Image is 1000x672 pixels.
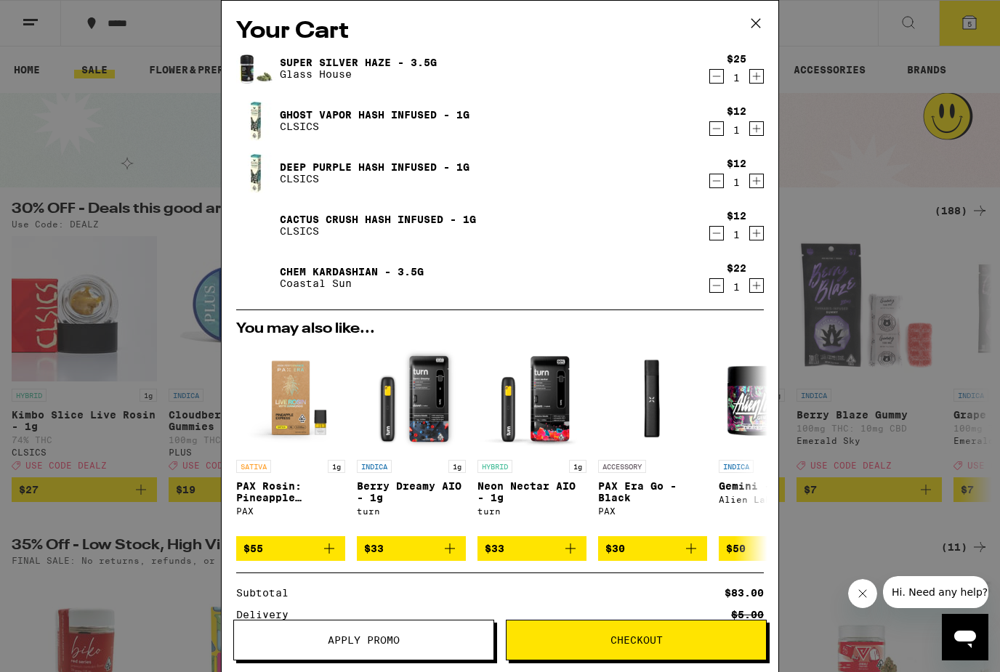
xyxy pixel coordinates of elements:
[727,124,746,136] div: 1
[236,48,277,89] img: Super Silver Haze - 3.5g
[749,69,764,84] button: Increment
[328,460,345,473] p: 1g
[236,610,299,620] div: Delivery
[725,588,764,598] div: $83.00
[280,278,424,289] p: Coastal Sun
[236,344,345,453] img: PAX - PAX Rosin: Pineapple Express - 1g
[598,480,707,503] p: PAX Era Go - Black
[942,614,988,660] iframe: Button to launch messaging window
[357,506,466,516] div: turn
[477,536,586,561] button: Add to bag
[719,460,754,473] p: INDICA
[364,543,384,554] span: $33
[709,278,724,293] button: Decrement
[883,576,988,608] iframe: Message from company
[569,460,586,473] p: 1g
[280,225,476,237] p: CLSICS
[477,460,512,473] p: HYBRID
[749,226,764,240] button: Increment
[236,153,277,193] img: Deep Purple Hash Infused - 1g
[727,158,746,169] div: $12
[477,506,586,516] div: turn
[280,109,469,121] a: Ghost Vapor Hash Infused - 1g
[485,543,504,554] span: $33
[357,536,466,561] button: Add to bag
[727,281,746,293] div: 1
[357,344,466,453] img: turn - Berry Dreamy AIO - 1g
[727,210,746,222] div: $12
[236,100,277,141] img: Ghost Vapor Hash Infused - 1g
[719,480,828,492] p: Gemini - 3.5g
[749,121,764,136] button: Increment
[280,161,469,173] a: Deep Purple Hash Infused - 1g
[448,460,466,473] p: 1g
[719,495,828,504] div: Alien Labs
[236,506,345,516] div: PAX
[610,635,663,645] span: Checkout
[709,174,724,188] button: Decrement
[280,173,469,185] p: CLSICS
[477,344,586,536] a: Open page for Neon Nectar AIO - 1g from turn
[598,344,707,536] a: Open page for PAX Era Go - Black from PAX
[280,57,437,68] a: Super Silver Haze - 3.5g
[598,536,707,561] button: Add to bag
[727,72,746,84] div: 1
[719,344,828,536] a: Open page for Gemini - 3.5g from Alien Labs
[243,543,263,554] span: $55
[709,226,724,240] button: Decrement
[357,460,392,473] p: INDICA
[236,344,345,536] a: Open page for PAX Rosin: Pineapple Express - 1g from PAX
[731,610,764,620] div: $5.00
[236,322,764,336] h2: You may also like...
[236,205,277,246] img: Cactus Crush Hash Infused - 1g
[477,344,586,453] img: turn - Neon Nectar AIO - 1g
[236,480,345,503] p: PAX Rosin: Pineapple Express - 1g
[233,620,494,660] button: Apply Promo
[727,105,746,117] div: $12
[848,579,877,608] iframe: Close message
[598,460,646,473] p: ACCESSORY
[236,588,299,598] div: Subtotal
[236,257,277,298] img: Chem Kardashian - 3.5g
[727,53,746,65] div: $25
[598,506,707,516] div: PAX
[709,69,724,84] button: Decrement
[605,543,625,554] span: $30
[477,480,586,503] p: Neon Nectar AIO - 1g
[749,174,764,188] button: Increment
[749,278,764,293] button: Increment
[727,177,746,188] div: 1
[280,121,469,132] p: CLSICS
[357,344,466,536] a: Open page for Berry Dreamy AIO - 1g from turn
[506,620,767,660] button: Checkout
[236,536,345,561] button: Add to bag
[709,121,724,136] button: Decrement
[280,266,424,278] a: Chem Kardashian - 3.5g
[236,15,764,48] h2: Your Cart
[280,214,476,225] a: Cactus Crush Hash Infused - 1g
[726,543,746,554] span: $50
[719,344,828,453] img: Alien Labs - Gemini - 3.5g
[727,262,746,274] div: $22
[727,229,746,240] div: 1
[598,344,707,453] img: PAX - PAX Era Go - Black
[719,536,828,561] button: Add to bag
[357,480,466,503] p: Berry Dreamy AIO - 1g
[328,635,400,645] span: Apply Promo
[280,68,437,80] p: Glass House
